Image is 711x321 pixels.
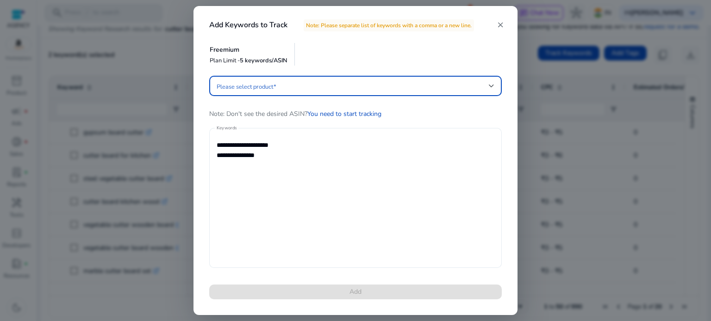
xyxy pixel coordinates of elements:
span: 5 keywords/ASIN [240,56,287,65]
p: Plan Limit - [210,56,287,65]
a: You need to start tracking [307,109,381,118]
h4: Add Keywords to Track [209,21,474,30]
h5: Freemium [210,46,287,54]
mat-label: Keywords [217,125,237,131]
mat-icon: close [496,21,505,29]
p: Note: Don't see the desired ASIN? [209,109,502,119]
span: Note: Please separate list of keywords with a comma or a new line. [304,19,474,31]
